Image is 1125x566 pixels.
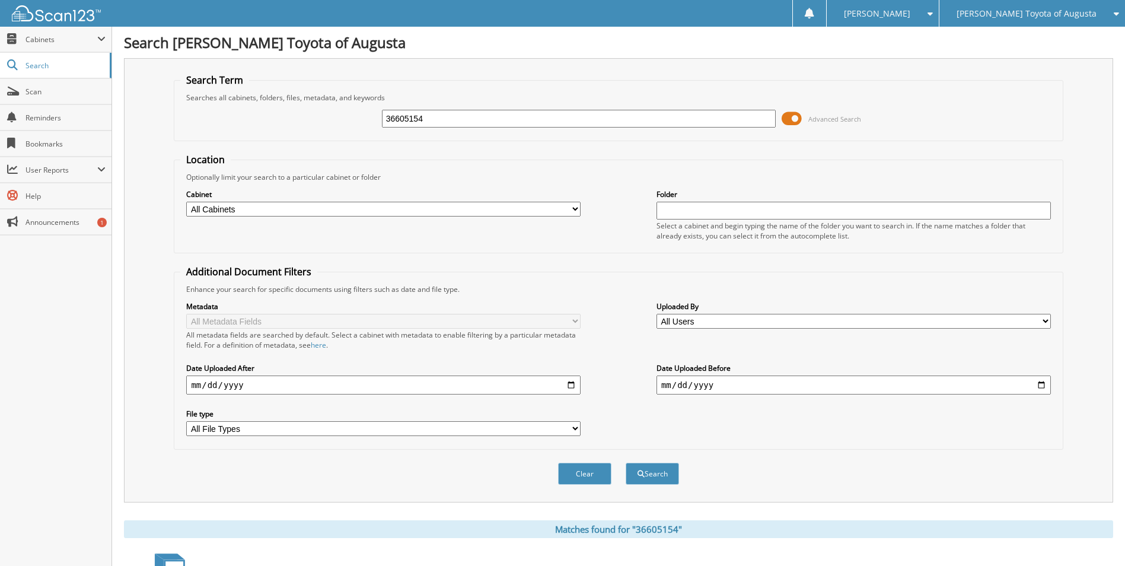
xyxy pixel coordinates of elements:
button: Clear [558,463,611,485]
span: Reminders [26,113,106,123]
span: Bookmarks [26,139,106,149]
a: here [311,340,326,350]
span: Cabinets [26,34,97,44]
span: User Reports [26,165,97,175]
span: Help [26,191,106,201]
span: Announcements [26,217,106,227]
div: Searches all cabinets, folders, files, metadata, and keywords [180,93,1056,103]
span: [PERSON_NAME] [844,10,910,17]
div: Select a cabinet and begin typing the name of the folder you want to search in. If the name match... [656,221,1051,241]
label: Uploaded By [656,301,1051,311]
span: [PERSON_NAME] Toyota of Augusta [957,10,1097,17]
span: Search [26,61,104,71]
input: start [186,376,581,395]
div: Optionally limit your search to a particular cabinet or folder [180,172,1056,182]
span: Scan [26,87,106,97]
label: Cabinet [186,189,581,199]
h1: Search [PERSON_NAME] Toyota of Augusta [124,33,1113,52]
div: Enhance your search for specific documents using filters such as date and file type. [180,284,1056,294]
div: 1 [97,218,107,227]
label: Date Uploaded Before [656,363,1051,373]
label: Metadata [186,301,581,311]
label: Date Uploaded After [186,363,581,373]
span: Advanced Search [808,115,861,123]
label: Folder [656,189,1051,199]
label: File type [186,409,581,419]
legend: Search Term [180,74,249,87]
div: Matches found for "36605154" [124,520,1113,538]
legend: Location [180,153,231,166]
div: All metadata fields are searched by default. Select a cabinet with metadata to enable filtering b... [186,330,581,350]
button: Search [626,463,679,485]
legend: Additional Document Filters [180,265,317,278]
input: end [656,376,1051,395]
img: scan123-logo-white.svg [12,5,101,21]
